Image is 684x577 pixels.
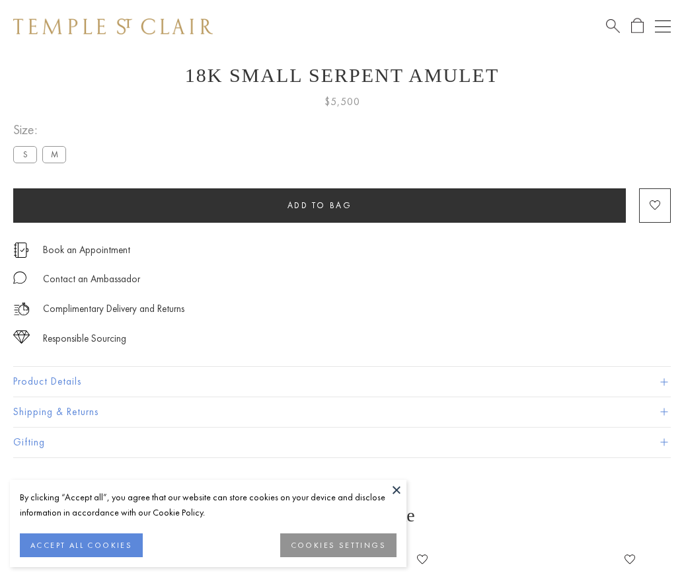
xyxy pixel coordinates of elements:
a: Open Shopping Bag [631,18,644,34]
a: Search [606,18,620,34]
span: Add to bag [287,200,352,211]
button: Product Details [13,367,671,397]
button: Gifting [13,428,671,457]
h1: 18K Small Serpent Amulet [13,64,671,87]
label: S [13,146,37,163]
div: Contact an Ambassador [43,271,140,288]
button: Shipping & Returns [13,397,671,427]
img: MessageIcon-01_2.svg [13,271,26,284]
span: Size: [13,119,71,141]
div: Responsible Sourcing [43,330,126,347]
a: Book an Appointment [43,243,130,257]
button: Add to bag [13,188,626,223]
button: ACCEPT ALL COOKIES [20,533,143,557]
img: icon_appointment.svg [13,243,29,258]
img: Temple St. Clair [13,19,213,34]
p: Complimentary Delivery and Returns [43,301,184,317]
span: $5,500 [324,93,360,110]
label: M [42,146,66,163]
button: COOKIES SETTINGS [280,533,397,557]
button: Open navigation [655,19,671,34]
img: icon_sourcing.svg [13,330,30,344]
img: icon_delivery.svg [13,301,30,317]
div: By clicking “Accept all”, you agree that our website can store cookies on your device and disclos... [20,490,397,520]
